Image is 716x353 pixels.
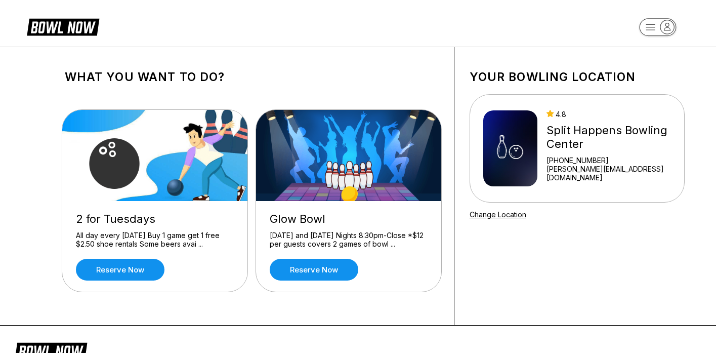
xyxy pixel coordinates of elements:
[256,110,442,201] img: Glow Bowl
[270,212,428,226] div: Glow Bowl
[483,110,537,186] img: Split Happens Bowling Center
[546,110,671,119] div: 4.8
[546,156,671,165] div: [PHONE_NUMBER]
[270,231,428,249] div: [DATE] and [DATE] Nights 8:30pm-Close *$12 per guests covers 2 games of bowl ...
[65,70,439,84] h1: What you want to do?
[76,231,234,249] div: All day every [DATE] Buy 1 game get 1 free $2.50 shoe rentals Some beers avai ...
[470,70,685,84] h1: Your bowling location
[62,110,248,201] img: 2 for Tuesdays
[270,259,358,281] a: Reserve now
[546,124,671,151] div: Split Happens Bowling Center
[76,259,164,281] a: Reserve now
[470,210,526,219] a: Change Location
[546,165,671,182] a: [PERSON_NAME][EMAIL_ADDRESS][DOMAIN_NAME]
[76,212,234,226] div: 2 for Tuesdays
